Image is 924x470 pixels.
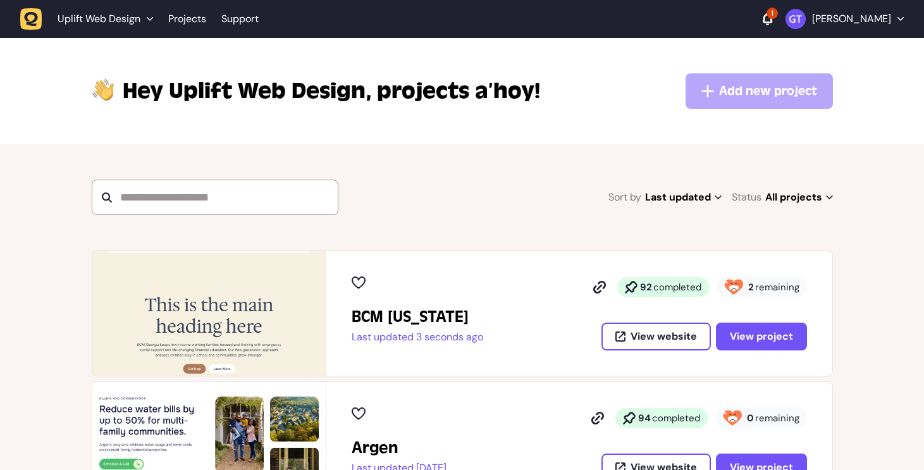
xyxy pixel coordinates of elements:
[601,323,711,350] button: View website
[732,189,761,206] span: Status
[719,82,817,100] span: Add new project
[812,13,891,25] p: [PERSON_NAME]
[352,307,483,327] h2: BCM Georgia
[653,281,701,294] span: completed
[747,412,754,424] strong: 0
[352,438,447,458] h2: Argen
[748,281,754,294] strong: 2
[730,330,793,343] span: View project
[20,8,161,30] button: Uplift Web Design
[92,76,115,102] img: hi-hand
[58,13,140,25] span: Uplift Web Design
[716,323,807,350] button: View project
[652,412,700,424] span: completed
[640,281,652,294] strong: 92
[92,251,326,376] img: BCM Georgia
[123,76,372,106] span: Uplift Web Design
[785,9,904,29] button: [PERSON_NAME]
[755,281,799,294] span: remaining
[123,76,540,106] p: projects a’hoy!
[645,189,722,206] span: Last updated
[765,189,833,206] span: All projects
[352,331,483,343] p: Last updated 3 seconds ago
[608,189,641,206] span: Sort by
[168,8,206,30] a: Projects
[755,412,799,424] span: remaining
[631,331,697,342] span: View website
[686,73,833,109] button: Add new project
[785,9,806,29] img: Graham Thompson
[638,412,651,424] strong: 94
[221,13,259,25] a: Support
[767,8,778,19] div: 1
